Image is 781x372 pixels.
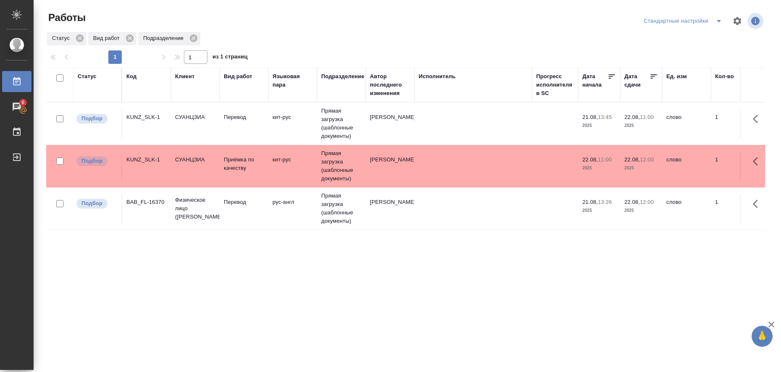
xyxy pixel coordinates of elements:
[642,14,727,28] div: split button
[752,326,773,347] button: 🙏
[224,72,252,81] div: Вид работ
[582,114,598,120] p: 21.08,
[317,103,366,145] td: Прямая загрузка (шаблонные документы)
[76,113,117,124] div: Можно подбирать исполнителей
[366,194,414,223] td: [PERSON_NAME]
[47,32,86,45] div: Статус
[317,145,366,187] td: Прямая загрузка (шаблонные документы)
[212,52,248,64] span: из 1 страниц
[624,164,658,172] p: 2025
[321,72,364,81] div: Подразделение
[624,199,640,205] p: 22.08,
[52,34,73,42] p: Статус
[666,72,687,81] div: Ед. изм
[126,198,167,206] div: BAB_FL-16370
[536,72,574,98] div: Прогресс исполнителя в SC
[624,156,640,163] p: 22.08,
[126,113,167,121] div: KUNZ_SLK-1
[81,114,102,123] p: Подбор
[662,109,711,138] td: слово
[143,34,186,42] p: Подразделение
[748,109,768,129] button: Здесь прячутся важные кнопки
[268,194,317,223] td: рус-англ
[126,72,136,81] div: Код
[175,156,215,164] p: СУАНЦЗИА
[748,194,768,214] button: Здесь прячутся важные кнопки
[582,72,608,89] div: Дата начала
[624,121,658,130] p: 2025
[727,11,747,31] span: Настроить таблицу
[662,151,711,181] td: слово
[175,72,194,81] div: Клиент
[747,13,765,29] span: Посмотреть информацию
[76,198,117,209] div: Можно подбирать исполнителей
[224,198,264,206] p: Перевод
[224,113,264,121] p: Перевод
[268,109,317,138] td: кит-рус
[175,196,215,221] p: Физическое лицо ([PERSON_NAME])
[748,151,768,171] button: Здесь прячутся важные кнопки
[640,114,654,120] p: 11:00
[2,96,31,117] a: 6
[582,156,598,163] p: 22.08,
[317,187,366,230] td: Прямая загрузка (шаблонные документы)
[76,156,117,167] div: Можно подбирать исполнителей
[640,156,654,163] p: 12:00
[582,206,616,215] p: 2025
[711,151,753,181] td: 1
[640,199,654,205] p: 12:00
[81,157,102,165] p: Подбор
[624,72,650,89] div: Дата сдачи
[711,109,753,138] td: 1
[582,121,616,130] p: 2025
[46,11,86,24] span: Работы
[93,34,123,42] p: Вид работ
[366,109,414,138] td: [PERSON_NAME]
[755,327,769,345] span: 🙏
[419,72,456,81] div: Исполнитель
[126,156,167,164] div: KUNZ_SLK-1
[715,72,734,81] div: Кол-во
[598,199,612,205] p: 13:26
[175,113,215,121] p: СУАНЦЗИА
[366,151,414,181] td: [PERSON_NAME]
[88,32,136,45] div: Вид работ
[370,72,410,98] div: Автор последнего изменения
[662,194,711,223] td: слово
[598,114,612,120] p: 13:45
[16,98,29,107] span: 6
[138,32,200,45] div: Подразделение
[81,199,102,208] p: Подбор
[598,156,612,163] p: 11:00
[273,72,313,89] div: Языковая пара
[624,114,640,120] p: 22.08,
[268,151,317,181] td: кит-рус
[624,206,658,215] p: 2025
[711,194,753,223] td: 1
[224,156,264,172] p: Приёмка по качеству
[78,72,97,81] div: Статус
[582,164,616,172] p: 2025
[582,199,598,205] p: 21.08,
